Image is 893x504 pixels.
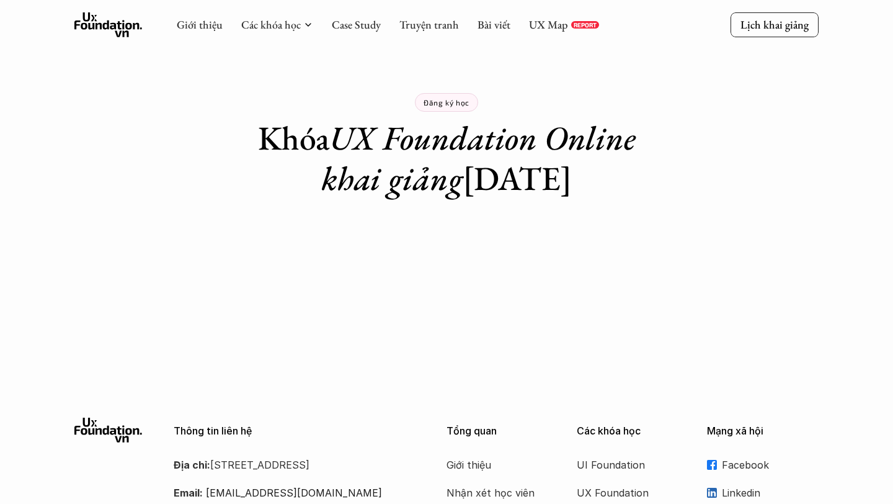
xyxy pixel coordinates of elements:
em: UX Foundation Online khai giảng [321,116,643,200]
a: UX Map [529,17,568,32]
p: REPORT [574,21,597,29]
p: Lịch khai giảng [740,17,809,32]
a: UI Foundation [577,456,676,474]
a: Các khóa học [241,17,301,32]
a: Linkedin [707,484,819,502]
a: [EMAIL_ADDRESS][DOMAIN_NAME] [206,487,382,499]
p: Facebook [722,456,819,474]
a: Facebook [707,456,819,474]
a: UX Foundation [577,484,676,502]
iframe: Tally form [198,223,695,317]
p: Các khóa học [577,425,688,437]
p: Tổng quan [446,425,558,437]
p: Linkedin [722,484,819,502]
p: Mạng xã hội [707,425,819,437]
a: Truyện tranh [399,17,459,32]
h1: Khóa [DATE] [229,118,664,199]
a: Case Study [332,17,381,32]
a: Giới thiệu [177,17,223,32]
a: REPORT [571,21,599,29]
p: Đăng ký học [424,98,469,107]
a: Lịch khai giảng [731,12,819,37]
p: [STREET_ADDRESS] [174,456,415,474]
a: Nhận xét học viên [446,484,546,502]
strong: Email: [174,487,203,499]
p: Thông tin liên hệ [174,425,415,437]
strong: Địa chỉ: [174,459,210,471]
a: Giới thiệu [446,456,546,474]
a: Bài viết [478,17,510,32]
